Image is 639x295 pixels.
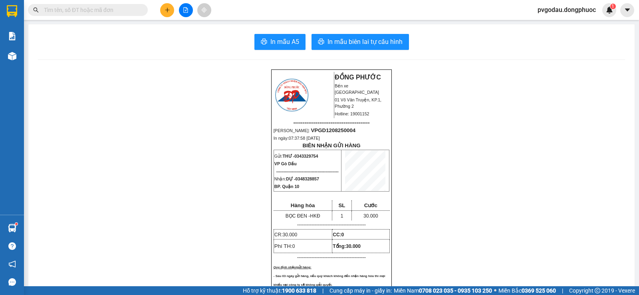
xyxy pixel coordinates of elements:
button: plus [160,3,174,17]
input: Tìm tên, số ĐT hoặc mã đơn [44,6,138,14]
span: aim [201,7,207,13]
span: file-add [183,7,189,13]
span: ⚪️ [494,289,496,292]
span: 0348328857 [296,176,319,181]
span: Cung cấp máy in - giấy in: [329,286,392,295]
button: printerIn mẫu biên lai tự cấu hình [312,34,409,50]
strong: CC: [333,232,344,238]
span: Miền Bắc [498,286,556,295]
span: In mẫu biên lai tự cấu hình [327,37,403,47]
span: search [33,7,39,13]
span: plus [165,7,170,13]
span: -------------------------------------------- [276,169,339,174]
img: logo [274,77,310,113]
strong: 1900 633 818 [282,287,316,294]
span: Tổng: [333,244,361,249]
strong: ĐỒNG PHƯỚC [335,74,381,81]
span: copyright [595,288,600,293]
span: CR: [274,232,297,238]
span: In ngày: [274,136,320,141]
span: BỌC ĐEN - [286,213,320,219]
span: 0 [292,244,295,249]
span: BP. Quận 10 [274,184,299,189]
span: Gửi: [274,154,318,158]
p: ------------------------------------------- [274,222,389,228]
span: printer [261,38,267,46]
span: 0 [341,232,344,238]
sup: 1 [610,4,616,9]
span: Hàng hóa [291,202,315,208]
span: message [8,278,16,286]
span: - Sau 03 ngày gửi hàng, nếu quý khách không đến nhận hàng hóa thì mọi khiếu nại công ty sẽ không ... [274,274,385,287]
span: pvgodau.dongphuoc [531,5,602,15]
span: HKĐ [310,213,320,219]
span: 01 Võ Văn Truyện, KP.1, Phường 2 [335,97,381,109]
span: Cước [364,202,377,208]
sup: 1 [15,223,18,225]
button: printerIn mẫu A5 [254,34,306,50]
span: Bến xe [GEOGRAPHIC_DATA] [335,83,379,95]
img: warehouse-icon [8,52,16,60]
span: question-circle [8,242,16,250]
span: THƯ - [282,154,318,158]
span: notification [8,260,16,268]
span: | [562,286,563,295]
span: 1 [611,4,614,9]
span: 30.000 [282,232,297,238]
span: Nhận: [274,176,319,181]
span: [PERSON_NAME]: [274,128,355,133]
span: printer [318,38,324,46]
img: logo-vxr [7,5,17,17]
span: 1 [341,213,343,219]
button: aim [197,3,211,17]
span: 30.000 [346,244,361,249]
span: 07:37:58 [DATE] [289,136,320,141]
span: VPGD1208250004 [311,127,355,133]
strong: BIÊN NHẬN GỬI HÀNG [302,143,360,148]
button: caret-down [620,3,634,17]
span: 30.000 [363,213,378,219]
img: icon-new-feature [606,6,613,14]
img: warehouse-icon [8,224,16,232]
strong: 0369 525 060 [522,287,556,294]
span: Hỗ trợ kỹ thuật: [243,286,316,295]
span: Miền Nam [394,286,492,295]
strong: 0708 023 035 - 0935 103 250 [419,287,492,294]
span: Phí TH: [274,243,295,249]
span: In mẫu A5 [270,37,299,47]
img: solution-icon [8,32,16,40]
span: ----------------------------------------- [293,119,369,126]
button: file-add [179,3,193,17]
span: Hotline: 19001152 [335,111,369,116]
span: | [322,286,323,295]
span: 0343329754 [294,154,318,158]
span: DỰ - [286,176,319,181]
span: Quy định nhận/gửi hàng: [274,265,312,269]
span: VP Gò Dầu [274,161,297,166]
span: SL [338,202,345,208]
span: caret-down [624,6,631,14]
p: ------------------------------------------- [274,254,389,261]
